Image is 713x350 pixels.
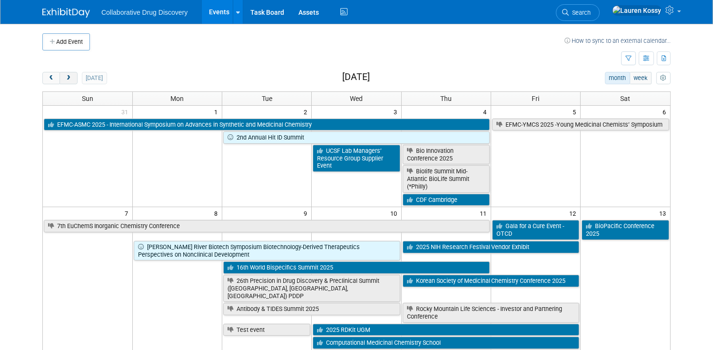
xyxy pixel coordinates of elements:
a: Korean Society of Medicinal Chemistry Conference 2025 [403,275,580,287]
a: 16th World Bispecifics Summit 2025 [223,261,490,274]
span: 5 [572,106,580,118]
span: Collaborative Drug Discovery [101,9,188,16]
span: 1 [213,106,222,118]
i: Personalize Calendar [660,75,666,81]
span: Sun [82,95,93,102]
span: 3 [393,106,401,118]
a: Test event [223,324,310,336]
a: Biolife Summit Mid-Atlantic BioLife Summit (*Philly) [403,165,490,192]
span: Fri [532,95,540,102]
img: Lauren Kossy [612,5,662,16]
span: 8 [213,207,222,219]
span: Tue [262,95,272,102]
button: month [605,72,630,84]
a: 2025 RDKit UGM [313,324,579,336]
span: Wed [350,95,363,102]
a: 2nd Annual Hit ID Summit [223,131,490,144]
span: Mon [170,95,184,102]
a: 26th Precision in Drug Discovery & Preclinical Summit ([GEOGRAPHIC_DATA], [GEOGRAPHIC_DATA], [GEO... [223,275,400,302]
a: 2025 NIH Research Festival Vendor Exhibit [403,241,580,253]
span: 6 [662,106,670,118]
a: CDF Cambridge [403,194,490,206]
a: Antibody & TIDES Summit 2025 [223,303,400,315]
span: 9 [303,207,311,219]
button: week [630,72,652,84]
span: Search [569,9,591,16]
span: Thu [440,95,452,102]
a: Computational Medicinal Chemistry School [313,337,579,349]
a: EFMC-ASMC 2025 - International Symposium on Advances in Synthetic and Medicinal Chemistry [44,119,490,131]
span: 13 [658,207,670,219]
img: ExhibitDay [42,8,90,18]
a: [PERSON_NAME] River Biotech Symposium Biotechnology-Derived Therapeutics Perspectives on Nonclini... [134,241,400,260]
a: Gala for a Cure Event - OTCD [492,220,579,240]
a: EFMC-YMCS 2025 -Young Medicinal Chemists’ Symposium [492,119,669,131]
button: next [59,72,77,84]
span: 7 [124,207,132,219]
button: [DATE] [82,72,107,84]
span: 2 [303,106,311,118]
span: Sat [621,95,631,102]
a: UCSF Lab Managers’ Resource Group Supplier Event [313,145,400,172]
span: 10 [389,207,401,219]
button: Add Event [42,33,90,50]
button: prev [42,72,60,84]
h2: [DATE] [342,72,370,82]
span: 4 [482,106,491,118]
a: BioPacific Conference 2025 [582,220,669,240]
a: 7th EuChemS Inorganic Chemistry Conference [44,220,490,232]
a: Rocky Mountain Life Sciences - Investor and Partnering Conference [403,303,580,322]
span: 31 [120,106,132,118]
button: myCustomButton [656,72,671,84]
a: Search [556,4,600,21]
a: Bio Innovation Conference 2025 [403,145,490,164]
span: 12 [568,207,580,219]
a: How to sync to an external calendar... [564,37,671,44]
span: 11 [479,207,491,219]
